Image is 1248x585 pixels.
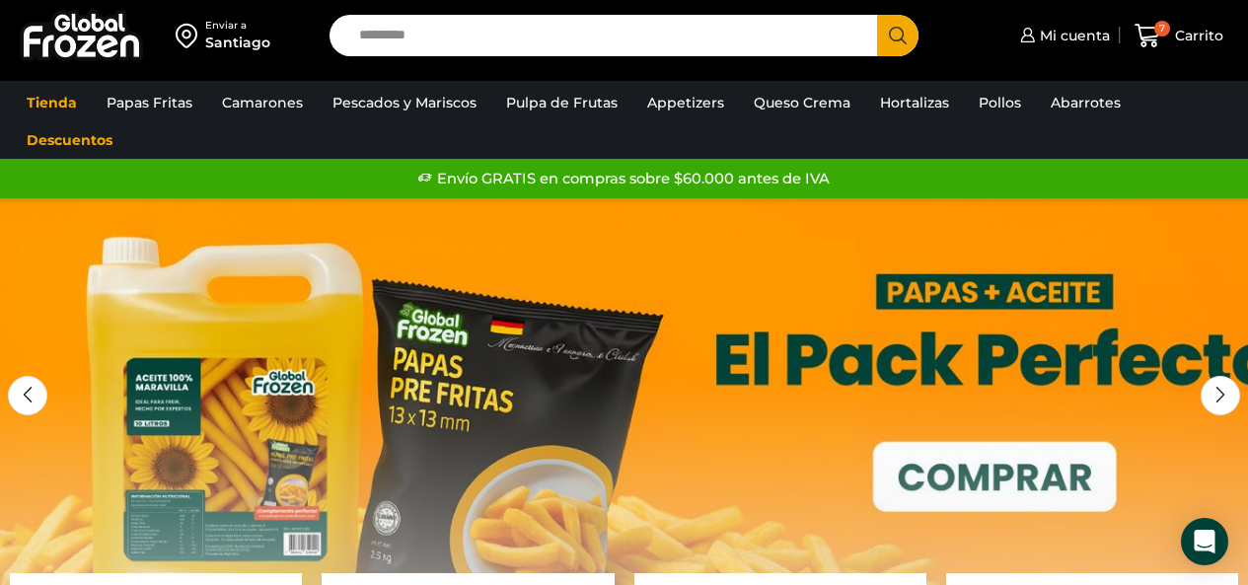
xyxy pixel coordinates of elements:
span: Carrito [1170,26,1223,45]
a: Mi cuenta [1015,16,1110,55]
button: Search button [877,15,918,56]
a: Descuentos [17,121,122,159]
a: Pulpa de Frutas [496,84,627,121]
a: Abarrotes [1041,84,1131,121]
div: Enviar a [205,19,270,33]
a: Camarones [212,84,313,121]
img: address-field-icon.svg [176,19,205,52]
a: Appetizers [637,84,734,121]
a: Hortalizas [870,84,959,121]
span: 7 [1154,21,1170,37]
div: Previous slide [8,376,47,415]
div: Santiago [205,33,270,52]
a: Pollos [969,84,1031,121]
a: Tienda [17,84,87,121]
div: Next slide [1201,376,1240,415]
a: Pescados y Mariscos [323,84,486,121]
div: Open Intercom Messenger [1181,518,1228,565]
a: Papas Fritas [97,84,202,121]
a: Queso Crema [744,84,860,121]
span: Mi cuenta [1035,26,1110,45]
a: 7 Carrito [1130,13,1228,59]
